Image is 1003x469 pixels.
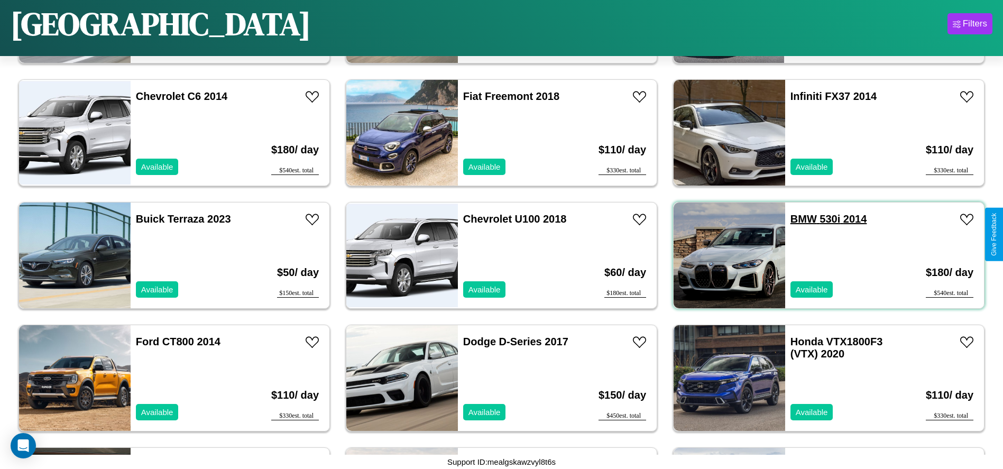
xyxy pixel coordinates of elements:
[468,160,501,174] p: Available
[136,90,227,102] a: Chevrolet C6 2014
[11,2,311,45] h1: [GEOGRAPHIC_DATA]
[599,379,646,412] h3: $ 150 / day
[141,282,173,297] p: Available
[926,167,973,175] div: $ 330 est. total
[271,379,319,412] h3: $ 110 / day
[990,213,998,256] div: Give Feedback
[604,289,646,298] div: $ 180 est. total
[796,160,828,174] p: Available
[463,336,568,347] a: Dodge D-Series 2017
[468,282,501,297] p: Available
[796,282,828,297] p: Available
[141,160,173,174] p: Available
[963,19,987,29] div: Filters
[599,412,646,420] div: $ 450 est. total
[271,133,319,167] h3: $ 180 / day
[926,379,973,412] h3: $ 110 / day
[463,90,559,102] a: Fiat Freemont 2018
[926,412,973,420] div: $ 330 est. total
[141,405,173,419] p: Available
[790,90,877,102] a: Infiniti FX37 2014
[926,133,973,167] h3: $ 110 / day
[447,455,556,469] p: Support ID: mealgskawzvyl8t6s
[790,336,883,360] a: Honda VTX1800F3 (VTX) 2020
[790,213,867,225] a: BMW 530i 2014
[599,167,646,175] div: $ 330 est. total
[599,133,646,167] h3: $ 110 / day
[947,13,992,34] button: Filters
[926,289,973,298] div: $ 540 est. total
[926,256,973,289] h3: $ 180 / day
[271,412,319,420] div: $ 330 est. total
[136,213,231,225] a: Buick Terraza 2023
[271,167,319,175] div: $ 540 est. total
[796,405,828,419] p: Available
[277,289,319,298] div: $ 150 est. total
[604,256,646,289] h3: $ 60 / day
[136,336,220,347] a: Ford CT800 2014
[277,256,319,289] h3: $ 50 / day
[463,213,567,225] a: Chevrolet U100 2018
[468,405,501,419] p: Available
[11,433,36,458] div: Open Intercom Messenger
